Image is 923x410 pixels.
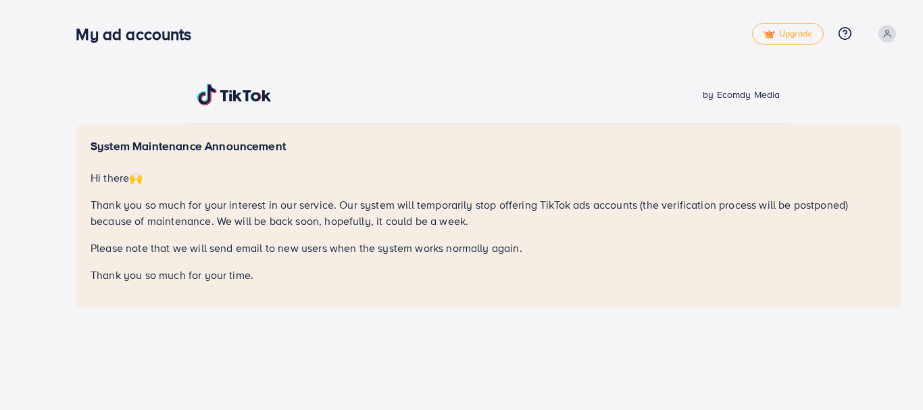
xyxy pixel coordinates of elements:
h5: System Maintenance Announcement [91,139,887,153]
a: tickUpgrade [752,23,824,45]
p: Thank you so much for your time. [91,267,887,283]
p: Please note that we will send email to new users when the system works normally again. [91,240,887,256]
img: tick [764,30,775,39]
img: TikTok [197,84,272,105]
span: Upgrade [764,29,812,39]
p: Thank you so much for your interest in our service. Our system will temporarily stop offering Tik... [91,197,887,229]
h3: My ad accounts [76,24,202,44]
span: by Ecomdy Media [703,88,780,101]
span: 🙌 [129,170,143,185]
p: Hi there [91,170,887,186]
